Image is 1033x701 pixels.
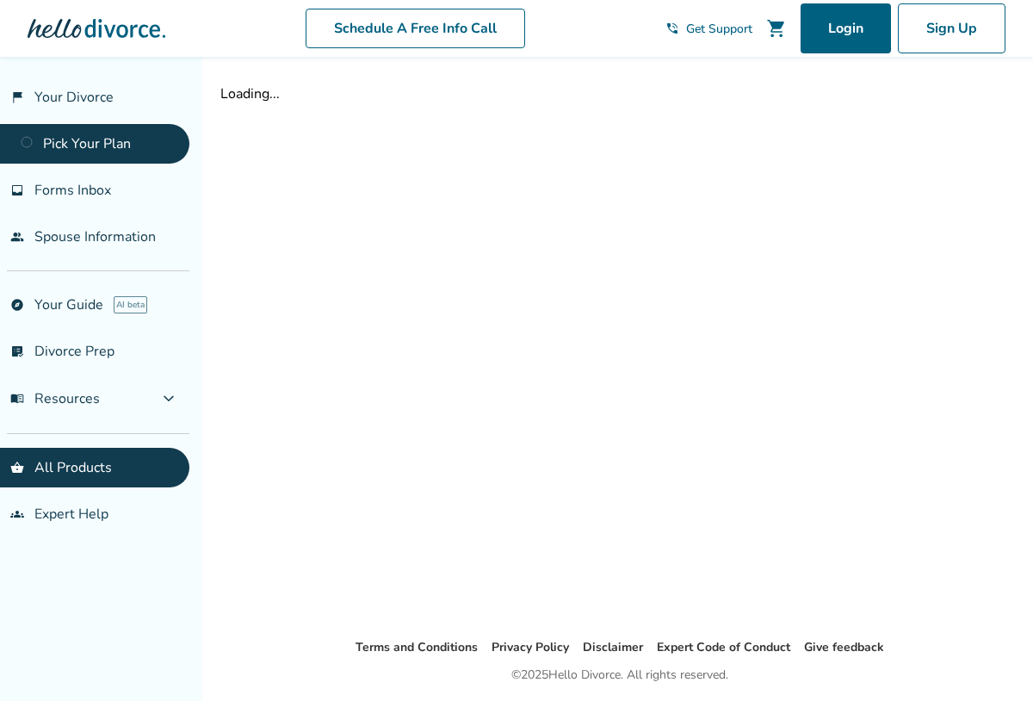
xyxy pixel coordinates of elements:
span: expand_more [158,388,179,409]
a: phone_in_talkGet Support [665,21,752,37]
a: Sign Up [898,3,1005,53]
span: shopping_basket [10,461,24,475]
span: explore [10,298,24,312]
a: Terms and Conditions [356,639,478,655]
span: menu_book [10,392,24,406]
span: Get Support [686,21,752,37]
span: shopping_cart [766,18,787,39]
li: Give feedback [804,637,884,658]
span: list_alt_check [10,344,24,358]
span: Forms Inbox [34,181,111,200]
a: Schedule A Free Info Call [306,9,525,48]
div: © 2025 Hello Divorce. All rights reserved. [511,665,728,685]
span: people [10,230,24,244]
span: phone_in_talk [665,22,679,35]
li: Disclaimer [583,637,643,658]
span: flag_2 [10,90,24,104]
a: Privacy Policy [492,639,569,655]
span: inbox [10,183,24,197]
a: Expert Code of Conduct [657,639,790,655]
div: Loading... [220,84,1019,103]
span: groups [10,507,24,521]
span: AI beta [114,296,147,313]
a: Login [801,3,891,53]
span: Resources [10,389,100,408]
